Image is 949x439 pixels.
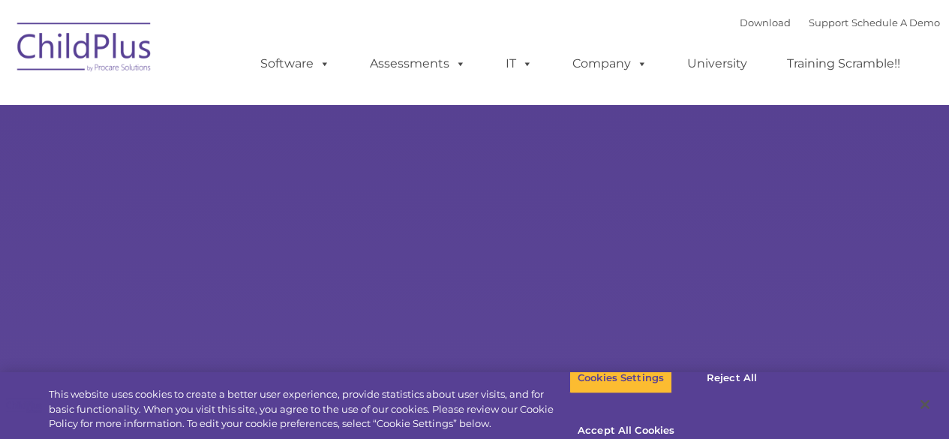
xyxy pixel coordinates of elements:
a: IT [491,49,548,79]
img: ChildPlus by Procare Solutions [10,12,160,87]
a: Schedule A Demo [851,17,940,29]
a: Software [245,49,345,79]
button: Cookies Settings [569,362,672,394]
a: University [672,49,762,79]
button: Reject All [685,362,779,394]
button: Close [908,388,941,421]
a: Company [557,49,662,79]
font: | [740,17,940,29]
a: Support [809,17,848,29]
a: Assessments [355,49,481,79]
a: Training Scramble!! [772,49,915,79]
a: Download [740,17,791,29]
div: This website uses cookies to create a better user experience, provide statistics about user visit... [49,387,569,431]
